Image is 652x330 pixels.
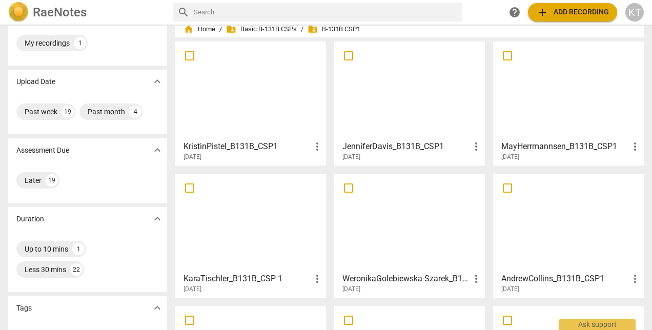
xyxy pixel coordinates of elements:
button: Show more [150,300,165,316]
a: KristinPistel_B131B_CSP1[DATE] [179,45,322,161]
span: Basic B-131B CSPs [226,24,297,34]
span: more_vert [311,140,323,153]
span: more_vert [470,140,482,153]
h3: MayHerrmannsen_B131B_CSP1 [501,140,629,153]
span: expand_more [151,302,164,314]
p: Upload Date [16,76,55,87]
span: Add recording [536,6,609,18]
p: Tags [16,303,32,314]
h3: JenniferDavis_B131B_CSP1 [342,140,470,153]
span: more_vert [470,273,482,285]
span: folder_shared [226,24,236,34]
div: My recordings [25,38,70,48]
span: / [219,26,222,33]
span: add [536,6,548,18]
div: Ask support [559,319,636,330]
span: [DATE] [501,153,519,161]
div: Up to 10 mins [25,244,68,254]
div: Later [25,175,42,185]
span: Home [184,24,215,34]
div: 4 [129,106,141,118]
h3: KristinPistel_B131B_CSP1 [184,140,311,153]
button: Show more [150,211,165,226]
button: Show more [150,142,165,158]
a: MayHerrmannsen_B131B_CSP1[DATE] [497,45,640,161]
span: expand_more [151,144,164,156]
a: LogoRaeNotes [8,2,165,23]
span: expand_more [151,75,164,88]
span: more_vert [311,273,323,285]
div: 1 [72,243,85,255]
span: help [508,6,521,18]
h3: AndrewCollins_B131B_CSP1 [501,273,629,285]
input: Search [194,4,458,20]
span: [DATE] [184,285,201,294]
span: [DATE] [501,285,519,294]
div: 19 [62,106,74,118]
span: [DATE] [184,153,201,161]
span: [DATE] [342,285,360,294]
a: Help [505,3,524,22]
h3: KaraTischler_B131B_CSP 1 [184,273,311,285]
a: JenniferDavis_B131B_CSP1[DATE] [338,45,481,161]
span: home [184,24,194,34]
span: B-131B CSP1 [308,24,360,34]
div: 22 [70,263,83,276]
button: Upload [528,3,617,22]
span: search [177,6,190,18]
span: / [301,26,303,33]
a: WeronikaGolebiewska-Szarek_B131B_CSP1[DATE] [338,177,481,293]
span: folder_shared [308,24,318,34]
h3: WeronikaGolebiewska-Szarek_B131B_CSP1 [342,273,470,285]
div: 19 [46,174,58,187]
button: KT [625,3,644,22]
p: Assessment Due [16,145,69,156]
span: more_vert [629,140,641,153]
div: Less 30 mins [25,264,66,275]
h2: RaeNotes [33,5,87,19]
span: more_vert [629,273,641,285]
a: AndrewCollins_B131B_CSP1[DATE] [497,177,640,293]
button: Show more [150,74,165,89]
img: Logo [8,2,29,23]
a: KaraTischler_B131B_CSP 1[DATE] [179,177,322,293]
span: [DATE] [342,153,360,161]
p: Duration [16,214,44,224]
div: 1 [74,37,86,49]
div: Past week [25,107,57,117]
div: Past month [88,107,125,117]
span: expand_more [151,213,164,225]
